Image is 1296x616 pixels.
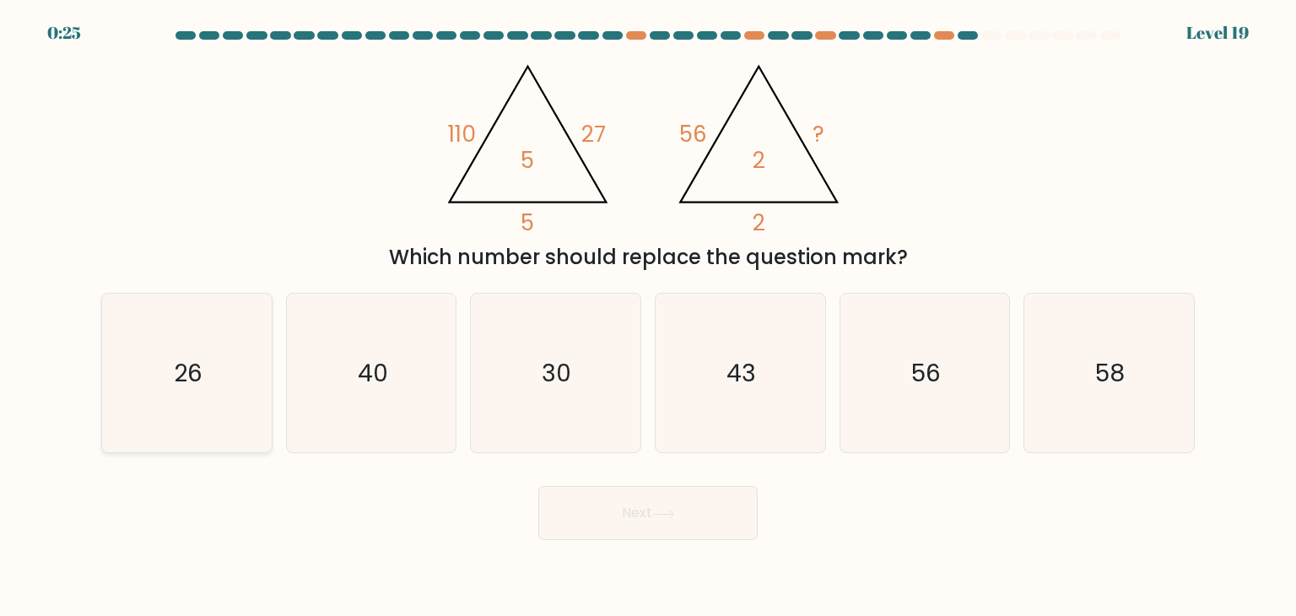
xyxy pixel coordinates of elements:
tspan: 27 [581,118,606,149]
tspan: 2 [753,144,765,176]
text: 30 [543,356,572,390]
tspan: 5 [521,207,535,238]
div: Level 19 [1186,20,1249,46]
text: 40 [358,356,388,390]
text: 43 [727,356,757,390]
tspan: 2 [753,207,765,238]
div: 0:25 [47,20,81,46]
text: 26 [174,356,202,390]
button: Next [538,486,758,540]
tspan: ? [813,118,824,149]
text: 56 [911,356,941,390]
text: 58 [1096,356,1126,390]
tspan: 5 [521,144,535,176]
tspan: 110 [448,118,476,149]
tspan: 56 [679,118,707,149]
div: Which number should replace the question mark? [111,242,1185,273]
